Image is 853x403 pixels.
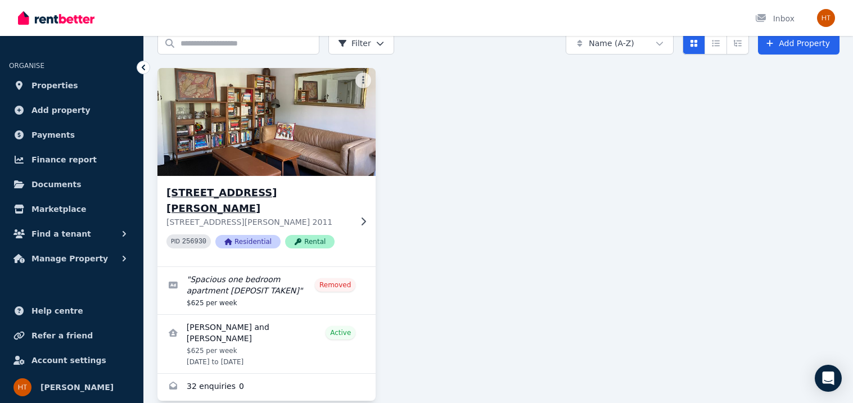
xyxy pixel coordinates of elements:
div: Open Intercom Messenger [815,365,842,392]
span: Finance report [31,153,97,166]
span: Residential [215,235,281,248]
span: Filter [338,38,371,49]
a: View details for Shaowen Wang and Gevork Hartoonian [157,315,376,373]
p: [STREET_ADDRESS][PERSON_NAME] 2011 [166,216,351,228]
span: Manage Property [31,252,108,265]
a: Add property [9,99,134,121]
a: Account settings [9,349,134,372]
div: View options [683,32,749,55]
img: Hariharan Thirunavukkarasu [13,378,31,396]
button: Compact list view [705,32,727,55]
button: More options [355,73,371,88]
button: Manage Property [9,247,134,270]
img: 27/2 Greenknowe Avenue, Elizabeth Bay [152,65,381,179]
h3: [STREET_ADDRESS][PERSON_NAME] [166,185,351,216]
a: Marketplace [9,198,134,220]
span: Refer a friend [31,329,93,342]
a: Edit listing: Spacious one bedroom apartment [DEPOSIT TAKEN] [157,267,376,314]
div: Inbox [755,13,795,24]
code: 256930 [182,238,206,246]
a: Finance report [9,148,134,171]
span: Marketplace [31,202,86,216]
a: Documents [9,173,134,196]
span: Documents [31,178,82,191]
span: Account settings [31,354,106,367]
a: Refer a friend [9,324,134,347]
button: Filter [328,32,394,55]
button: Expanded list view [726,32,749,55]
button: Find a tenant [9,223,134,245]
span: Properties [31,79,78,92]
span: ORGANISE [9,62,44,70]
span: Name (A-Z) [589,38,634,49]
a: Help centre [9,300,134,322]
span: Add property [31,103,91,117]
small: PID [171,238,180,244]
span: Payments [31,128,75,142]
button: Name (A-Z) [566,32,674,55]
a: Payments [9,124,134,146]
span: Rental [285,235,335,248]
button: Card view [683,32,705,55]
span: [PERSON_NAME] [40,381,114,394]
span: Find a tenant [31,227,91,241]
a: Add Property [758,32,840,55]
span: Help centre [31,304,83,318]
a: Enquiries for 27/2 Greenknowe Avenue, Elizabeth Bay [157,374,376,401]
img: RentBetter [18,10,94,26]
a: 27/2 Greenknowe Avenue, Elizabeth Bay[STREET_ADDRESS][PERSON_NAME][STREET_ADDRESS][PERSON_NAME] 2... [157,68,376,266]
img: Hariharan Thirunavukkarasu [817,9,835,27]
a: Properties [9,74,134,97]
